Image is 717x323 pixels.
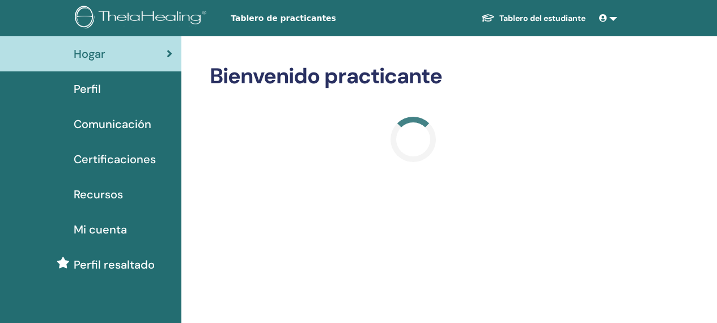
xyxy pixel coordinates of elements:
[75,6,210,31] img: logo.png
[481,13,495,23] img: graduation-cap-white.svg
[74,80,101,97] span: Perfil
[74,186,123,203] span: Recursos
[472,8,595,29] a: Tablero del estudiante
[74,45,105,62] span: Hogar
[74,151,156,168] span: Certificaciones
[74,116,151,133] span: Comunicación
[210,63,617,90] h2: Bienvenido practicante
[74,256,155,273] span: Perfil resaltado
[231,12,401,24] span: Tablero de practicantes
[74,221,127,238] span: Mi cuenta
